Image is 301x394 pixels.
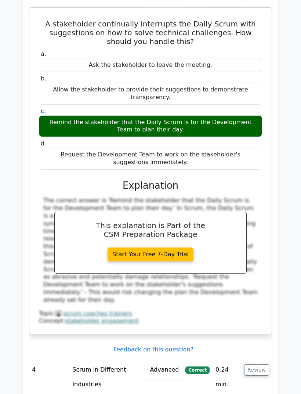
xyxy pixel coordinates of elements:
[39,317,262,325] div: Concept:
[43,180,258,191] h3: Explanation
[39,148,262,170] div: Request the Development Team to work on the stakeholder's suggestions immediately.
[185,366,209,374] span: Correct
[38,19,263,46] h5: A stakeholder continually interrupts the Daily Scrum with suggestions on how to solve technical c...
[147,359,182,380] td: Advanced
[244,364,269,376] button: Review
[113,346,193,353] a: Feedback on this question?
[39,115,262,137] div: Remind the stakeholder that the Daily Scrum is for the Development Team to plan their day.
[39,83,262,105] div: Allow the stakeholder to provide their suggestions to demonstrate transparency.
[41,50,46,57] span: a.
[39,310,262,318] div: Topic:
[64,310,132,317] a: scrum coaches trainers
[39,58,262,72] div: Ask the stakeholder to leave the meeting.
[41,140,46,147] span: d.
[43,197,258,304] div: The correct answer is 'Remind the stakeholder that the Daily Scrum is for the Development Team to...
[65,317,139,324] a: stakeholder engagement
[41,108,46,115] span: c.
[41,75,46,82] span: b.
[108,247,193,261] a: Start Your Free 7-Day Trial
